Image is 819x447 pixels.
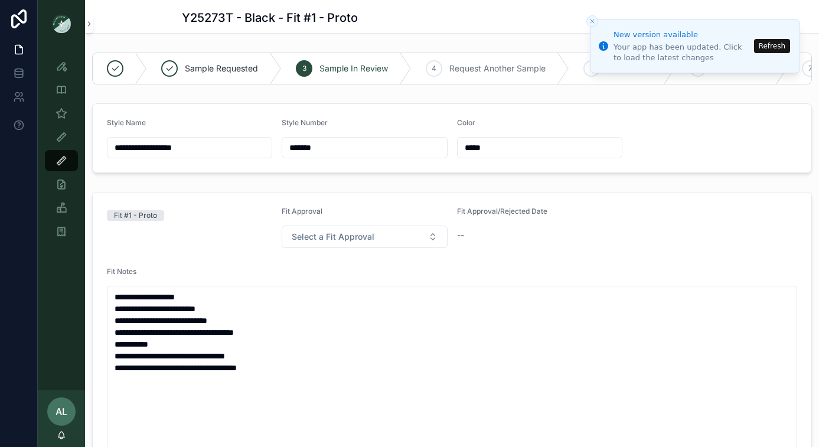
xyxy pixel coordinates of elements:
[38,47,85,257] div: scrollable content
[182,9,358,26] h1: Y25273T - Black - Fit #1 - Proto
[808,64,813,73] span: 7
[282,226,447,248] button: Select Button
[319,63,388,74] span: Sample In Review
[457,229,464,241] span: --
[754,39,790,53] button: Refresh
[449,63,546,74] span: Request Another Sample
[185,63,258,74] span: Sample Requested
[457,118,475,127] span: Color
[614,42,751,63] div: Your app has been updated. Click to load the latest changes
[114,210,157,221] div: Fit #1 - Proto
[56,404,67,419] span: AL
[107,118,146,127] span: Style Name
[292,231,374,243] span: Select a Fit Approval
[52,14,71,33] img: App logo
[282,118,328,127] span: Style Number
[614,29,751,41] div: New version available
[586,15,598,27] button: Close toast
[432,64,436,73] span: 4
[282,207,322,216] span: Fit Approval
[107,267,136,276] span: Fit Notes
[302,64,306,73] span: 3
[457,207,547,216] span: Fit Approval/Rejected Date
